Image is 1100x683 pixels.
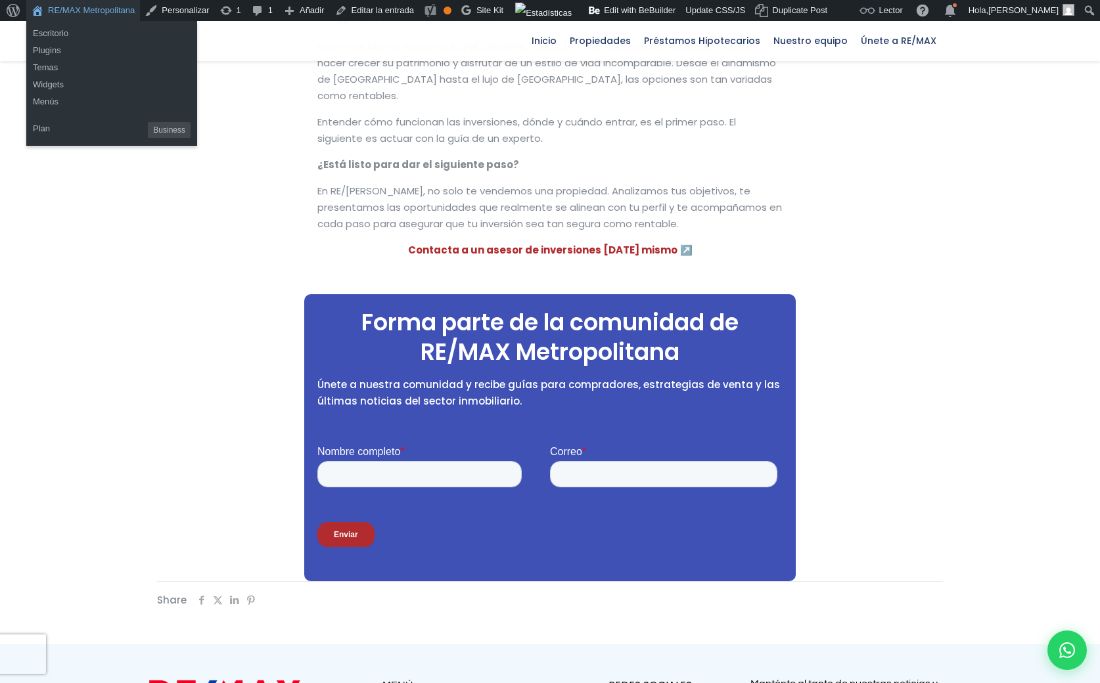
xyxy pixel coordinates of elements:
[988,5,1059,15] span: [PERSON_NAME]
[148,122,191,138] span: Business
[408,243,677,257] a: Contacta a un asesor de inversiones [DATE] mismo
[226,593,242,607] a: linkedin icon
[444,7,451,14] div: Aceptable
[525,21,563,60] a: Inicio
[525,31,563,51] span: Inicio
[26,59,197,76] a: Temas
[317,115,736,145] span: Entender cómo funcionan las inversiones, dónde y cuándo entrar, es el primer paso. El siguiente e...
[213,593,223,607] i: x twitter icon
[317,158,519,171] b: ¿Está listo para dar el siguiente paso?
[157,593,187,607] span: Share
[26,42,197,59] a: Plugins
[26,21,197,63] ul: RE/MAX Metropolitana
[26,114,197,146] ul: RE/MAX Metropolitana
[246,593,256,607] i: pinterest icon
[637,31,767,51] span: Préstamos Hipotecarios
[563,21,637,60] a: Propiedades
[515,3,572,24] img: Visitas de 48 horas. Haz clic para ver más estadísticas del sitio.
[637,21,767,60] a: Préstamos Hipotecarios
[26,76,197,93] a: Widgets
[196,593,206,607] i: facebook icon
[767,31,854,51] span: Nuestro equipo
[317,184,782,231] span: En RE/[PERSON_NAME], no solo te vendemos una propiedad. Analizamos tus objetivos, te presentamos ...
[680,243,693,257] span: ↗️
[33,118,50,139] span: Plan
[26,25,197,42] a: Escritorio
[210,593,226,607] a: x twitter icon
[193,593,210,607] a: facebook icon
[361,306,739,368] span: Forma parte de la comunidad de RE/MAX Metropolitana
[242,593,259,607] a: pinterest icon
[854,21,943,60] a: Únete a RE/MAX
[563,31,637,51] span: Propiedades
[854,31,943,51] span: Únete a RE/MAX
[317,376,783,409] p: Únete a nuestra comunidad y recibe guías para compradores, estrategias de venta y las últimas not...
[26,55,197,114] ul: RE/MAX Metropolitana
[229,593,239,607] i: linkedin icon
[476,5,503,15] span: Site Kit
[767,21,854,60] a: Nuestro equipo
[26,93,197,110] a: Menús
[317,445,783,558] iframe: Form 0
